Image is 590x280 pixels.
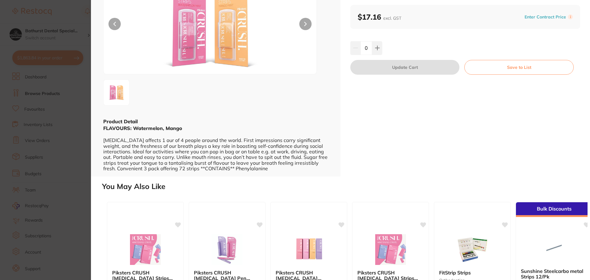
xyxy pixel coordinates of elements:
[568,14,573,19] label: i
[464,60,574,75] button: Save to List
[103,118,138,124] b: Product Detail
[102,182,588,191] h2: You May Also Like
[105,81,128,104] img: Zw
[371,234,411,265] img: Piksters CRUSH Whitening Strips Coconut
[289,234,329,265] img: Piksters CRUSH Whitening Toothpaste Watermelon 96g BX8
[521,268,587,280] b: Sunshine Steelcarbo metal Strips 12/Pk
[103,125,182,131] b: FLAVOURS: Watermelon, Mango
[452,234,492,265] img: FitStrip Strips
[439,270,505,275] b: FitStrip Strips
[103,125,328,171] div: [MEDICAL_DATA] affects 1 our of 4 people around the world. First impressions carry significant we...
[125,234,165,265] img: Piksters CRUSH Whitening Strips Watermelon
[523,14,568,20] button: Enter Contract Price
[207,234,247,265] img: Piksters CRUSH Whitening Pen Watermelon
[358,12,401,22] b: $17.16
[534,233,574,263] img: Sunshine Steelcarbo metal Strips 12/Pk
[350,60,459,75] button: Update Cart
[383,15,401,21] span: excl. GST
